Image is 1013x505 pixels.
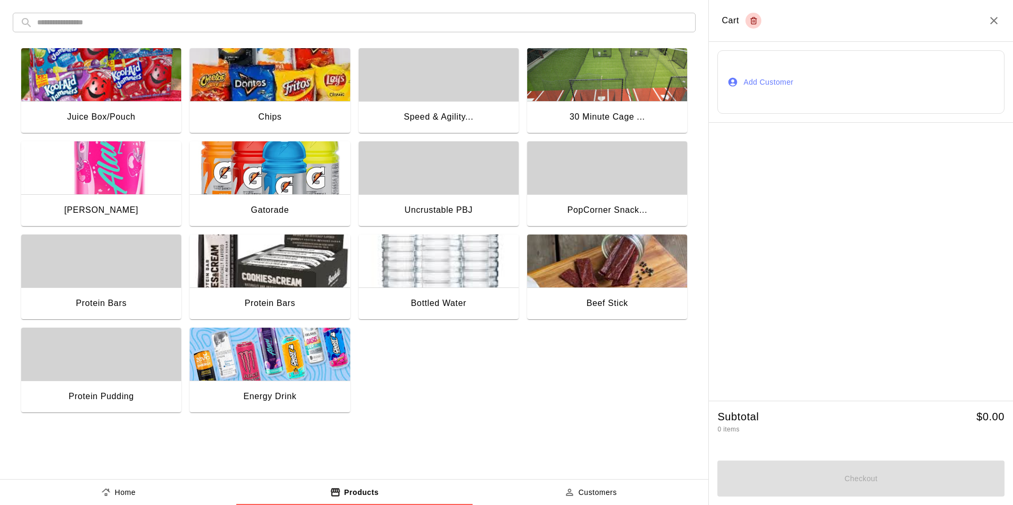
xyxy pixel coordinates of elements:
div: Protein Bars [245,296,296,310]
img: Chips [190,48,350,101]
button: Alani Drinks[PERSON_NAME] [21,141,181,228]
div: PopCorner Snack... [567,203,647,217]
div: Protein Pudding [68,390,134,403]
img: Beef Stick [527,235,687,287]
button: Protein Pudding [21,328,181,414]
div: Gatorade [251,203,289,217]
img: Energy Drink [190,328,350,381]
button: Add Customer [717,50,1005,114]
div: Uncrustable PBJ [404,203,473,217]
div: Cart [722,13,761,29]
img: Protein Bars [190,235,350,287]
div: Energy Drink [243,390,296,403]
div: 30 Minute Cage ... [570,110,645,124]
button: Close [988,14,1000,27]
div: Chips [258,110,281,124]
img: 30 Minute Cage Rental [527,48,687,101]
button: Protein Bars [21,235,181,321]
button: PopCorner Snack... [527,141,687,228]
button: Energy DrinkEnergy Drink [190,328,350,414]
button: Uncrustable PBJ [359,141,519,228]
img: Alani Drinks [21,141,181,194]
div: Beef Stick [587,296,628,310]
span: 0 items [717,426,739,433]
button: Empty cart [745,13,761,29]
button: GatoradeGatorade [190,141,350,228]
h5: Subtotal [717,410,759,424]
button: Bottled WaterBottled Water [359,235,519,321]
p: Customers [579,487,617,498]
img: Bottled Water [359,235,519,287]
button: Protein BarsProtein Bars [190,235,350,321]
div: Speed & Agility... [404,110,473,124]
div: Bottled Water [411,296,467,310]
button: Beef StickBeef Stick [527,235,687,321]
button: Juice Box/PouchJuice Box/Pouch [21,48,181,135]
div: [PERSON_NAME] [64,203,138,217]
div: Juice Box/Pouch [67,110,136,124]
button: ChipsChips [190,48,350,135]
div: Protein Bars [76,296,127,310]
button: Speed & Agility... [359,48,519,135]
img: Gatorade [190,141,350,194]
button: 30 Minute Cage Rental30 Minute Cage ... [527,48,687,135]
p: Products [344,487,379,498]
p: Home [115,487,136,498]
img: Juice Box/Pouch [21,48,181,101]
h5: $ 0.00 [976,410,1005,424]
